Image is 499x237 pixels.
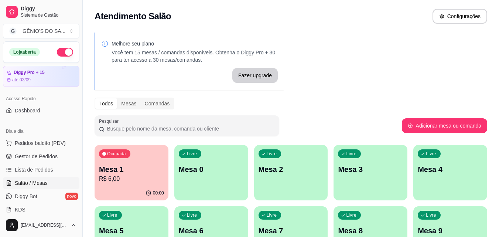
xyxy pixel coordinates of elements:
[99,164,164,175] p: Mesa 1
[15,166,53,173] span: Lista de Pedidos
[105,125,275,132] input: Pesquisar
[3,66,79,87] a: Diggy Pro + 15até 03/09
[187,151,197,157] p: Livre
[141,98,174,109] div: Comandas
[3,164,79,176] a: Lista de Pedidos
[267,212,277,218] p: Livre
[338,164,403,175] p: Mesa 3
[21,6,76,12] span: Diggy
[99,175,164,183] p: R$ 6,00
[14,70,45,75] article: Diggy Pro + 15
[15,107,40,114] span: Dashboard
[12,77,31,83] article: até 03/09
[433,9,487,24] button: Configurações
[99,226,164,236] p: Mesa 5
[23,27,65,35] div: GÊNIO'S DO SA ...
[179,226,244,236] p: Mesa 6
[259,226,324,236] p: Mesa 7
[107,212,117,218] p: Livre
[179,164,244,175] p: Mesa 0
[254,145,328,200] button: LivreMesa 2
[232,68,278,83] button: Fazer upgrade
[107,151,126,157] p: Ocupada
[21,12,76,18] span: Sistema de Gestão
[187,212,197,218] p: Livre
[418,226,483,236] p: Mesa 9
[174,145,248,200] button: LivreMesa 0
[112,40,278,47] p: Melhore seu plano
[338,226,403,236] p: Mesa 8
[413,145,487,200] button: LivreMesa 4
[334,145,407,200] button: LivreMesa 3
[3,204,79,216] a: KDS
[15,206,25,213] span: KDS
[153,190,164,196] p: 00:00
[9,27,17,35] span: G
[3,216,79,234] button: [EMAIL_ADDRESS][DOMAIN_NAME]
[346,212,356,218] p: Livre
[95,98,117,109] div: Todos
[3,24,79,38] button: Select a team
[426,212,436,218] p: Livre
[3,150,79,162] a: Gestor de Pedidos
[259,164,324,175] p: Mesa 2
[3,3,79,21] a: DiggySistema de Gestão
[3,137,79,149] button: Pedidos balcão (PDV)
[15,153,58,160] span: Gestor de Pedidos
[3,93,79,105] div: Acesso Rápido
[112,49,278,64] p: Você tem 15 mesas / comandas disponíveis. Obtenha o Diggy Pro + 30 para ter acesso a 30 mesas/com...
[3,177,79,189] a: Salão / Mesas
[15,139,66,147] span: Pedidos balcão (PDV)
[3,125,79,137] div: Dia a dia
[95,145,168,200] button: OcupadaMesa 1R$ 6,0000:00
[57,48,73,57] button: Alterar Status
[267,151,277,157] p: Livre
[402,118,487,133] button: Adicionar mesa ou comanda
[9,48,40,56] div: Loja aberta
[15,193,37,200] span: Diggy Bot
[346,151,356,157] p: Livre
[3,105,79,116] a: Dashboard
[21,222,68,228] span: [EMAIL_ADDRESS][DOMAIN_NAME]
[117,98,140,109] div: Mesas
[95,10,171,22] h2: Atendimento Salão
[15,179,48,187] span: Salão / Mesas
[426,151,436,157] p: Livre
[99,118,121,124] label: Pesquisar
[3,190,79,202] a: Diggy Botnovo
[418,164,483,175] p: Mesa 4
